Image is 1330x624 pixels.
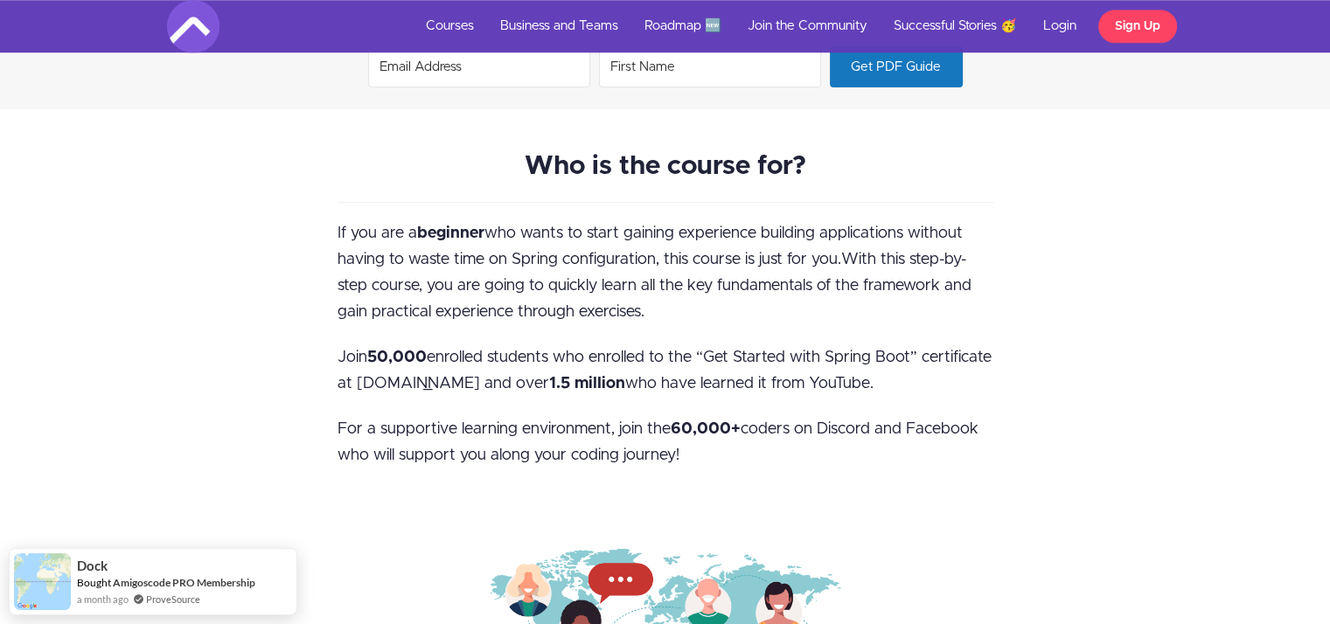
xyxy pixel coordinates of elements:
span: For a supportive learning environment, join the coders on Discord and Facebook who will support y... [338,421,978,463]
strong: ,000 [388,350,427,365]
span: If you are a who wants to start gaining experience building applications without having to waste ... [338,225,971,320]
img: provesource social proof notification image [14,553,71,610]
strong: 50 [367,350,388,365]
strong: beginner [417,225,484,241]
span: With this step-by-step course, you are going to quickly learn all the key fundamentals of the fra... [338,252,971,320]
span: Get PDF Guide [830,47,962,87]
span: a month ago [77,592,129,607]
strong: 1.5 million [549,376,625,392]
input: Email Address [368,46,590,87]
span: Join enrolled students who enrolled to the “Get Started with Spring Boot” certificate at [DOMAIN_... [338,350,992,392]
a: Amigoscode PRO Membership [113,576,255,589]
strong: 60,000+ [671,421,741,437]
strong: Who is the course for? [525,153,806,179]
span: Bought [77,576,111,589]
a: Sign Up [1098,10,1177,43]
button: Get PDF Guide [830,46,962,87]
span: Dock [77,558,108,573]
a: ProveSource [146,592,200,607]
input: First Name [599,46,821,87]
